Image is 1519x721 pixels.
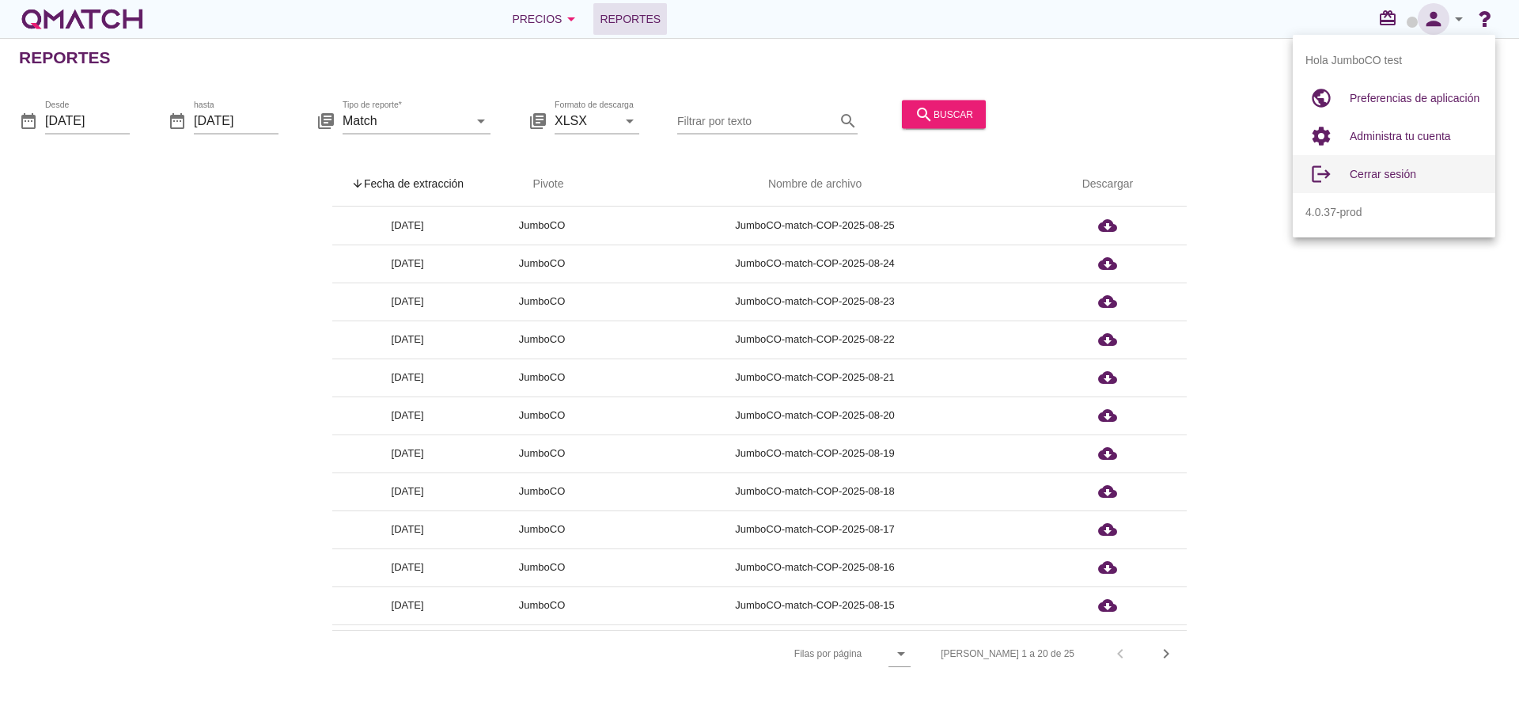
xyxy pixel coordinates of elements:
td: [DATE] [332,397,483,434]
i: cloud_download [1098,330,1117,349]
i: arrow_upward [351,177,364,190]
td: [DATE] [332,434,483,472]
button: Precios [499,3,593,35]
div: [PERSON_NAME] 1 a 20 de 25 [941,647,1074,661]
i: library_books [528,111,547,130]
td: JumboCO [483,397,601,434]
td: JumboCO-match-COP-2025-08-17 [601,510,1028,548]
td: [DATE] [332,586,483,624]
i: date_range [168,111,187,130]
i: cloud_download [1098,292,1117,311]
td: JumboCO [483,548,601,586]
td: JumboCO-match-COP-2025-08-21 [601,359,1028,397]
td: [DATE] [332,548,483,586]
input: Filtrar por texto [677,108,835,133]
i: cloud_download [1098,406,1117,425]
th: Descargar: Not sorted. [1028,162,1187,207]
td: [DATE] [332,207,483,245]
td: JumboCO-match-COP-2025-08-20 [601,397,1028,434]
i: arrow_drop_down [1449,9,1468,28]
td: [DATE] [332,510,483,548]
td: [DATE] [332,359,483,397]
td: JumboCO [483,207,601,245]
div: Precios [512,9,581,28]
td: JumboCO-match-COP-2025-08-23 [601,283,1028,321]
td: [DATE] [332,245,483,283]
th: Fecha de extracción: Sorted descending. Activate to remove sorting. [332,162,483,207]
td: [DATE] [332,321,483,359]
i: public [1305,82,1337,114]
td: JumboCO [483,359,601,397]
i: library_books [316,111,335,130]
span: Hola JumboCO test [1305,52,1402,69]
button: buscar [902,100,986,128]
i: redeem [1378,9,1403,28]
input: Formato de descarga [555,108,617,133]
i: cloud_download [1098,444,1117,463]
td: JumboCO [483,510,601,548]
i: settings [1305,120,1337,152]
button: Next page [1152,639,1180,668]
input: hasta [194,108,278,133]
i: cloud_download [1098,216,1117,235]
i: search [839,111,858,130]
td: JumboCO [483,245,601,283]
i: cloud_download [1098,482,1117,501]
i: arrow_drop_down [620,111,639,130]
span: Administra tu cuenta [1350,130,1451,142]
i: logout [1305,158,1337,190]
span: Preferencias de aplicación [1350,92,1479,104]
i: arrow_drop_down [562,9,581,28]
div: Filas por página [636,631,911,677]
td: JumboCO-match-COP-2025-08-16 [601,548,1028,586]
i: cloud_download [1098,368,1117,387]
i: date_range [19,111,38,130]
td: JumboCO [483,321,601,359]
i: cloud_download [1098,558,1117,577]
td: JumboCO-match-COP-2025-08-19 [601,434,1028,472]
a: white-qmatch-logo [19,3,146,35]
td: JumboCO [483,624,601,662]
td: JumboCO [483,586,601,624]
i: person [1418,8,1449,30]
td: JumboCO-match-COP-2025-08-15 [601,586,1028,624]
input: Tipo de reporte* [343,108,468,133]
th: Pivote: Not sorted. Activate to sort ascending. [483,162,601,207]
td: JumboCO-match-COP-2025-08-14 [601,624,1028,662]
i: cloud_download [1098,596,1117,615]
td: [DATE] [332,283,483,321]
i: cloud_download [1098,520,1117,539]
td: JumboCO-match-COP-2025-08-18 [601,472,1028,510]
input: Desde [45,108,130,133]
span: 4.0.37-prod [1305,204,1362,221]
i: cloud_download [1098,254,1117,273]
td: JumboCO-match-COP-2025-08-22 [601,321,1028,359]
span: Cerrar sesión [1350,168,1416,180]
td: [DATE] [332,472,483,510]
td: JumboCO [483,434,601,472]
i: arrow_drop_down [892,644,911,663]
i: arrow_drop_down [472,111,491,130]
td: JumboCO-match-COP-2025-08-25 [601,207,1028,245]
td: JumboCO [483,472,601,510]
span: Reportes [600,9,661,28]
a: Reportes [593,3,667,35]
td: [DATE] [332,624,483,662]
h2: Reportes [19,45,111,70]
td: JumboCO [483,283,601,321]
i: chevron_right [1157,644,1176,663]
td: JumboCO-match-COP-2025-08-24 [601,245,1028,283]
i: search [915,104,934,123]
div: buscar [915,104,973,123]
th: Nombre de archivo: Not sorted. [601,162,1028,207]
